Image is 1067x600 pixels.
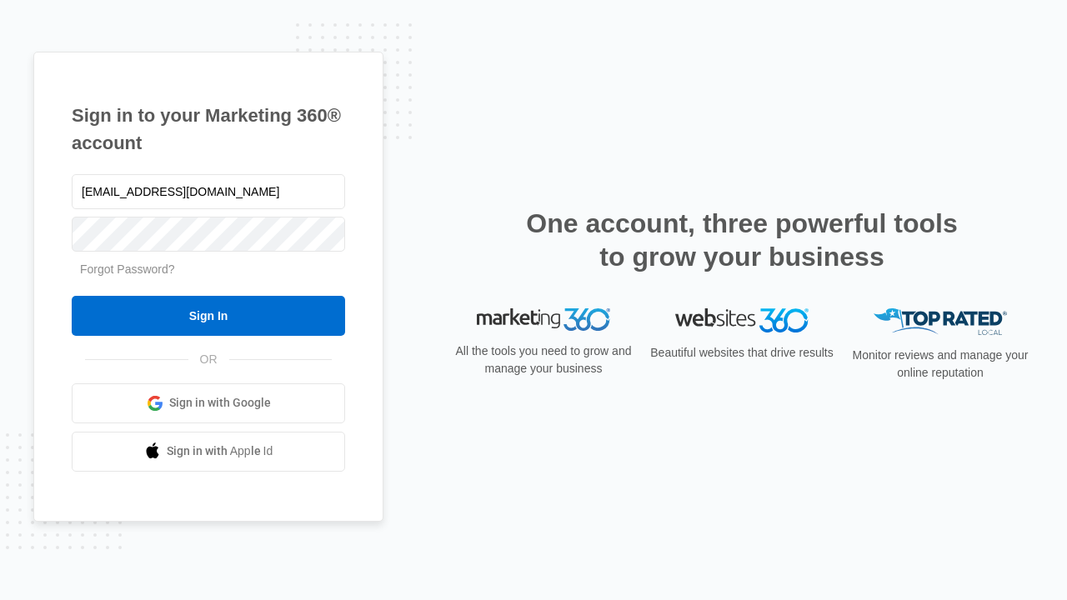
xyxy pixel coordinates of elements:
[450,342,637,377] p: All the tools you need to grow and manage your business
[521,207,963,273] h2: One account, three powerful tools to grow your business
[874,308,1007,336] img: Top Rated Local
[188,351,229,368] span: OR
[72,432,345,472] a: Sign in with Apple Id
[72,102,345,157] h1: Sign in to your Marketing 360® account
[72,174,345,209] input: Email
[649,344,835,362] p: Beautiful websites that drive results
[169,394,271,412] span: Sign in with Google
[72,296,345,336] input: Sign In
[477,308,610,332] img: Marketing 360
[847,347,1034,382] p: Monitor reviews and manage your online reputation
[72,383,345,423] a: Sign in with Google
[167,442,273,460] span: Sign in with Apple Id
[675,308,809,332] img: Websites 360
[80,262,175,276] a: Forgot Password?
